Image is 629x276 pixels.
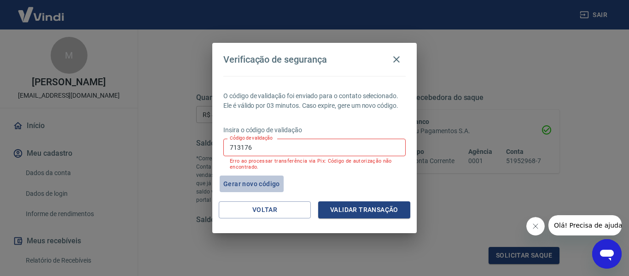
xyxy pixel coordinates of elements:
[526,217,545,235] iframe: Fechar mensagem
[223,54,327,65] h4: Verificação de segurança
[219,201,311,218] button: Voltar
[220,176,284,193] button: Gerar novo código
[230,158,399,170] p: Erro ao processar transferência via Pix: Código de autorização não encontrado.
[548,215,622,235] iframe: Mensagem da empresa
[592,239,622,269] iframe: Botão para abrir a janela de mensagens
[223,91,406,111] p: O código de validação foi enviado para o contato selecionado. Ele é válido por 03 minutos. Caso e...
[318,201,410,218] button: Validar transação
[223,125,406,135] p: Insira o código de validação
[230,135,273,141] label: Código de validação
[6,6,77,14] span: Olá! Precisa de ajuda?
